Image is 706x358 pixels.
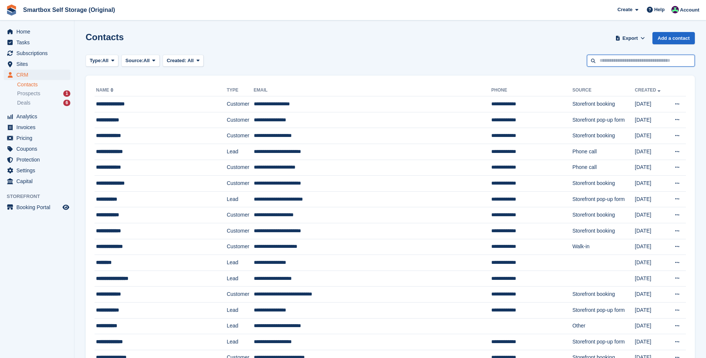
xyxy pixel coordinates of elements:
[572,223,635,239] td: Storefront booking
[63,100,70,106] div: 6
[6,4,17,16] img: stora-icon-8386f47178a22dfd0bd8f6a31ec36ba5ce8667c1dd55bd0f319d3a0aa187defe.svg
[4,133,70,143] a: menu
[680,6,699,14] span: Account
[4,144,70,154] a: menu
[572,239,635,255] td: Walk-in
[623,35,638,42] span: Export
[4,154,70,165] a: menu
[20,4,118,16] a: Smartbox Self Storage (Original)
[227,144,253,160] td: Lead
[227,160,253,176] td: Customer
[4,26,70,37] a: menu
[227,302,253,318] td: Lead
[635,144,667,160] td: [DATE]
[16,154,61,165] span: Protection
[16,122,61,132] span: Invoices
[7,193,74,200] span: Storefront
[16,111,61,122] span: Analytics
[4,111,70,122] a: menu
[227,84,253,96] th: Type
[227,334,253,350] td: Lead
[572,128,635,144] td: Storefront booking
[227,112,253,128] td: Customer
[16,59,61,69] span: Sites
[635,302,667,318] td: [DATE]
[635,207,667,223] td: [DATE]
[635,271,667,287] td: [DATE]
[635,87,662,93] a: Created
[635,318,667,334] td: [DATE]
[635,128,667,144] td: [DATE]
[227,207,253,223] td: Customer
[635,112,667,128] td: [DATE]
[572,96,635,112] td: Storefront booking
[572,207,635,223] td: Storefront booking
[635,176,667,192] td: [DATE]
[4,202,70,212] a: menu
[227,128,253,144] td: Customer
[227,223,253,239] td: Customer
[635,334,667,350] td: [DATE]
[96,87,115,93] a: Name
[4,122,70,132] a: menu
[635,287,667,303] td: [DATE]
[16,144,61,154] span: Coupons
[16,165,61,176] span: Settings
[16,202,61,212] span: Booking Portal
[572,144,635,160] td: Phone call
[227,255,253,271] td: Lead
[572,302,635,318] td: Storefront pop-up form
[635,191,667,207] td: [DATE]
[491,84,572,96] th: Phone
[671,6,679,13] img: Alex Selenitsas
[572,176,635,192] td: Storefront booking
[63,90,70,97] div: 1
[227,287,253,303] td: Customer
[167,58,186,63] span: Created:
[17,90,70,98] a: Prospects 1
[227,271,253,287] td: Lead
[614,32,646,44] button: Export
[4,176,70,186] a: menu
[654,6,665,13] span: Help
[572,318,635,334] td: Other
[16,133,61,143] span: Pricing
[17,99,31,106] span: Deals
[61,203,70,212] a: Preview store
[17,99,70,107] a: Deals 6
[572,334,635,350] td: Storefront pop-up form
[572,191,635,207] td: Storefront pop-up form
[163,55,204,67] button: Created: All
[227,96,253,112] td: Customer
[17,90,40,97] span: Prospects
[4,48,70,58] a: menu
[635,255,667,271] td: [DATE]
[144,57,150,64] span: All
[572,160,635,176] td: Phone call
[16,70,61,80] span: CRM
[4,165,70,176] a: menu
[227,318,253,334] td: Lead
[4,59,70,69] a: menu
[635,160,667,176] td: [DATE]
[16,176,61,186] span: Capital
[90,57,102,64] span: Type:
[572,287,635,303] td: Storefront booking
[227,239,253,255] td: Customer
[16,26,61,37] span: Home
[125,57,143,64] span: Source:
[86,32,124,42] h1: Contacts
[17,81,70,88] a: Contacts
[4,37,70,48] a: menu
[16,48,61,58] span: Subscriptions
[635,239,667,255] td: [DATE]
[572,84,635,96] th: Source
[227,176,253,192] td: Customer
[572,112,635,128] td: Storefront pop-up form
[188,58,194,63] span: All
[635,223,667,239] td: [DATE]
[254,84,492,96] th: Email
[617,6,632,13] span: Create
[227,191,253,207] td: Lead
[652,32,695,44] a: Add a contact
